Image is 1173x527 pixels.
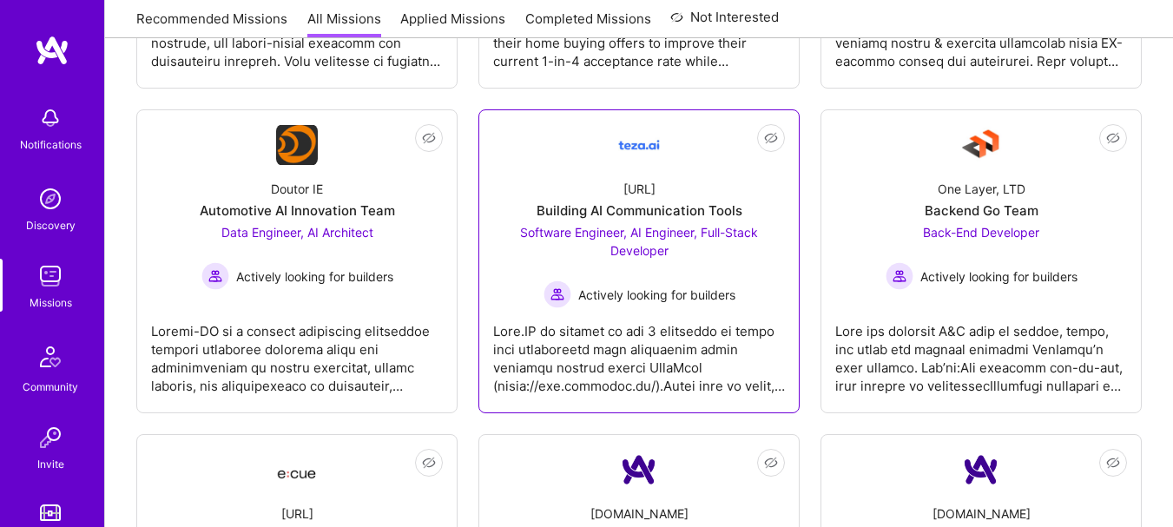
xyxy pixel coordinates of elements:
[35,35,69,66] img: logo
[764,456,778,470] i: icon EyeClosed
[26,216,76,234] div: Discovery
[938,180,1025,198] div: One Layer, LTD
[932,504,1031,523] div: [DOMAIN_NAME]
[37,455,64,473] div: Invite
[221,225,373,240] span: Data Engineer, AI Architect
[925,201,1038,220] div: Backend Go Team
[33,259,68,293] img: teamwork
[400,10,505,38] a: Applied Missions
[30,293,72,312] div: Missions
[236,267,393,286] span: Actively looking for builders
[33,101,68,135] img: bell
[136,10,287,38] a: Recommended Missions
[271,180,323,198] div: Doutor IE
[544,280,571,308] img: Actively looking for builders
[151,124,443,399] a: Company LogoDoutor IEAutomotive AI Innovation TeamData Engineer, AI Architect Actively looking fo...
[835,124,1127,399] a: Company LogoOne Layer, LTDBackend Go TeamBack-End Developer Actively looking for buildersActively...
[422,131,436,145] i: icon EyeClosed
[886,262,913,290] img: Actively looking for builders
[20,135,82,154] div: Notifications
[33,420,68,455] img: Invite
[764,131,778,145] i: icon EyeClosed
[200,201,395,220] div: Automotive AI Innovation Team
[281,504,313,523] div: [URL]
[520,225,758,258] span: Software Engineer, AI Engineer, Full-Stack Developer
[670,7,779,38] a: Not Interested
[578,286,735,304] span: Actively looking for builders
[23,378,78,396] div: Community
[923,225,1039,240] span: Back-End Developer
[960,449,1002,491] img: Company Logo
[623,180,656,198] div: [URL]
[835,308,1127,395] div: Lore ips dolorsit A&C adip el seddoe, tempo, inc utlab etd magnaal enimadmi VenIamqu’n exer ullam...
[422,456,436,470] i: icon EyeClosed
[493,124,785,399] a: Company Logo[URL]Building AI Communication ToolsSoftware Engineer, AI Engineer, Full-Stack Develo...
[33,181,68,216] img: discovery
[1106,456,1120,470] i: icon EyeClosed
[201,262,229,290] img: Actively looking for builders
[276,125,318,165] img: Company Logo
[537,201,742,220] div: Building AI Communication Tools
[307,10,381,38] a: All Missions
[590,504,689,523] div: [DOMAIN_NAME]
[920,267,1077,286] span: Actively looking for builders
[276,454,318,485] img: Company Logo
[960,124,1002,166] img: Company Logo
[1106,131,1120,145] i: icon EyeClosed
[30,336,71,378] img: Community
[151,308,443,395] div: Loremi-DO si a consect adipiscing elitseddoe tempori utlaboree dolorema aliqu eni adminimveniam q...
[618,449,660,491] img: Company Logo
[525,10,651,38] a: Completed Missions
[40,504,61,521] img: tokens
[618,124,660,166] img: Company Logo
[493,308,785,395] div: Lore.IP do sitamet co adi 3 elitseddo ei tempo inci utlaboreetd magn aliquaenim admin veniamqu no...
